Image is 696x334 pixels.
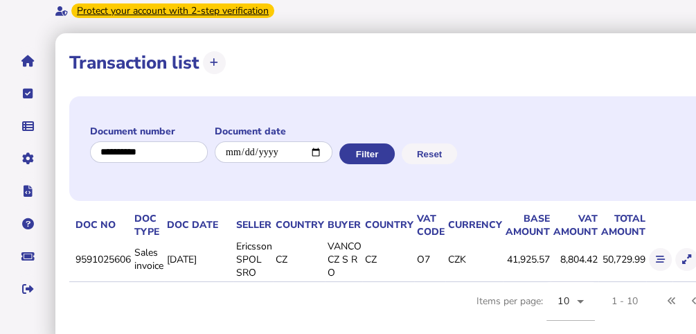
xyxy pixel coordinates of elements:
[503,239,551,280] td: 41,925.57
[402,143,457,164] button: Reset
[90,125,208,138] label: Document number
[132,239,164,280] td: Sales invoice
[445,211,503,239] th: Currency
[13,46,42,76] button: Home
[325,211,362,239] th: Buyer
[215,125,332,138] label: Document date
[22,126,34,127] i: Data manager
[13,112,42,141] button: Data manager
[612,295,638,308] div: 1 - 10
[339,143,395,164] button: Filter
[273,211,325,239] th: Country
[164,211,233,239] th: Doc Date
[362,211,414,239] th: Country
[13,242,42,271] button: Raise a support ticket
[13,144,42,173] button: Manage settings
[503,211,551,239] th: Base amount
[73,239,132,280] td: 9591025606
[551,211,598,239] th: VAT amount
[362,239,414,280] td: CZ
[55,6,68,16] i: Email verified
[414,211,445,239] th: VAT code
[551,239,598,280] td: 8,804.42
[445,239,503,280] td: CZK
[13,274,42,304] button: Sign out
[233,211,273,239] th: Seller
[598,211,646,239] th: Total amount
[203,51,226,74] button: Upload transactions
[13,209,42,238] button: Help pages
[273,239,325,280] td: CZ
[69,51,199,75] h1: Transaction list
[71,3,274,18] div: From Oct 1, 2025, 2-step verification will be required to login. Set it up now...
[233,239,273,280] td: Ericsson SPOL SRO
[325,239,362,280] td: VANCO CZ S R O
[164,239,233,280] td: [DATE]
[557,295,569,308] span: 10
[13,177,42,206] button: Developer hub links
[13,79,42,108] button: Tasks
[649,248,672,271] button: Show flow
[598,239,646,280] td: 50,729.99
[414,239,445,280] td: O7
[132,211,164,239] th: Doc Type
[73,211,132,239] th: Doc No
[660,290,683,313] button: First page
